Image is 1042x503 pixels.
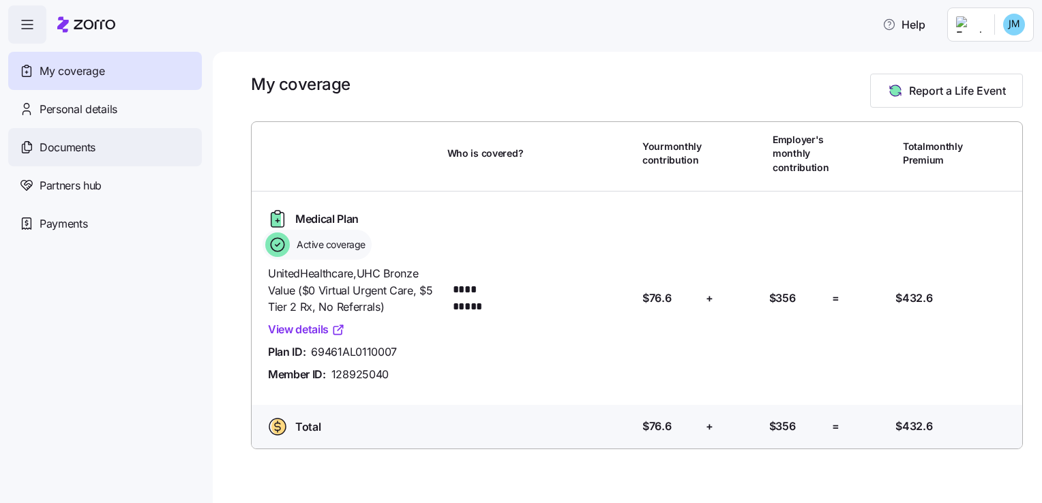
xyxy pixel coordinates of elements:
[870,74,1023,108] button: Report a Life Event
[331,366,389,383] span: 128925040
[295,211,359,228] span: Medical Plan
[8,90,202,128] a: Personal details
[8,52,202,90] a: My coverage
[706,418,713,435] span: +
[895,418,932,435] span: $432.6
[40,177,102,194] span: Partners hub
[882,16,925,33] span: Help
[773,133,829,174] span: Employer's monthly contribution
[8,166,202,204] a: Partners hub
[293,238,366,251] span: Active coverage
[40,63,104,80] span: My coverage
[251,74,351,95] h1: My coverage
[1003,14,1025,35] img: 58ca7101bee47710d6af04575167bbb6
[8,204,202,243] a: Payments
[706,290,713,307] span: +
[40,139,95,156] span: Documents
[895,290,932,307] span: $432.6
[311,344,397,361] span: 69461AL0110007
[642,418,671,435] span: $76.6
[903,140,963,168] span: Total monthly Premium
[642,290,671,307] span: $76.6
[268,321,345,338] a: View details
[447,147,524,160] span: Who is covered?
[40,215,87,232] span: Payments
[642,140,702,168] span: Your monthly contribution
[769,290,796,307] span: $356
[8,128,202,166] a: Documents
[832,290,839,307] span: =
[40,101,117,118] span: Personal details
[268,344,306,361] span: Plan ID:
[268,366,326,383] span: Member ID:
[872,11,936,38] button: Help
[295,418,321,436] span: Total
[832,418,839,435] span: =
[909,82,1006,99] span: Report a Life Event
[769,418,796,435] span: $356
[268,265,436,316] span: UnitedHealthcare , UHC Bronze Value ($0 Virtual Urgent Care, $5 Tier 2 Rx, No Referrals)
[956,16,983,33] img: Employer logo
